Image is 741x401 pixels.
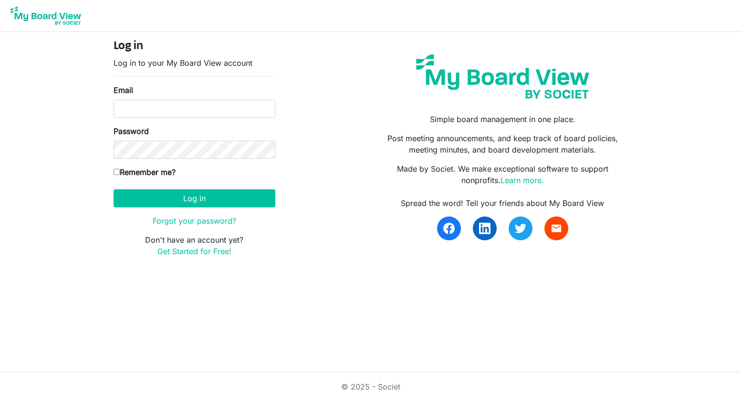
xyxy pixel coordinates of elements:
a: email [544,216,568,240]
p: Post meeting announcements, and keep track of board policies, meeting minutes, and board developm... [377,133,627,155]
p: Log in to your My Board View account [114,57,275,69]
img: my-board-view-societ.svg [409,47,596,106]
img: facebook.svg [443,223,455,234]
a: Forgot your password? [153,216,236,226]
div: Spread the word! Tell your friends about My Board View [377,197,627,209]
button: Log in [114,189,275,207]
label: Email [114,84,133,96]
img: linkedin.svg [479,223,491,234]
a: Get Started for Free! [157,247,231,256]
span: email [551,223,562,234]
label: Password [114,125,149,137]
img: twitter.svg [515,223,526,234]
label: Remember me? [114,166,176,178]
h4: Log in [114,40,275,53]
p: Made by Societ. We make exceptional software to support nonprofits. [377,163,627,186]
p: Don't have an account yet? [114,234,275,257]
a: Learn more. [501,175,544,185]
a: © 2025 - Societ [341,382,400,391]
input: Remember me? [114,169,120,175]
p: Simple board management in one place. [377,113,627,125]
img: My Board View Logo [8,4,84,28]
